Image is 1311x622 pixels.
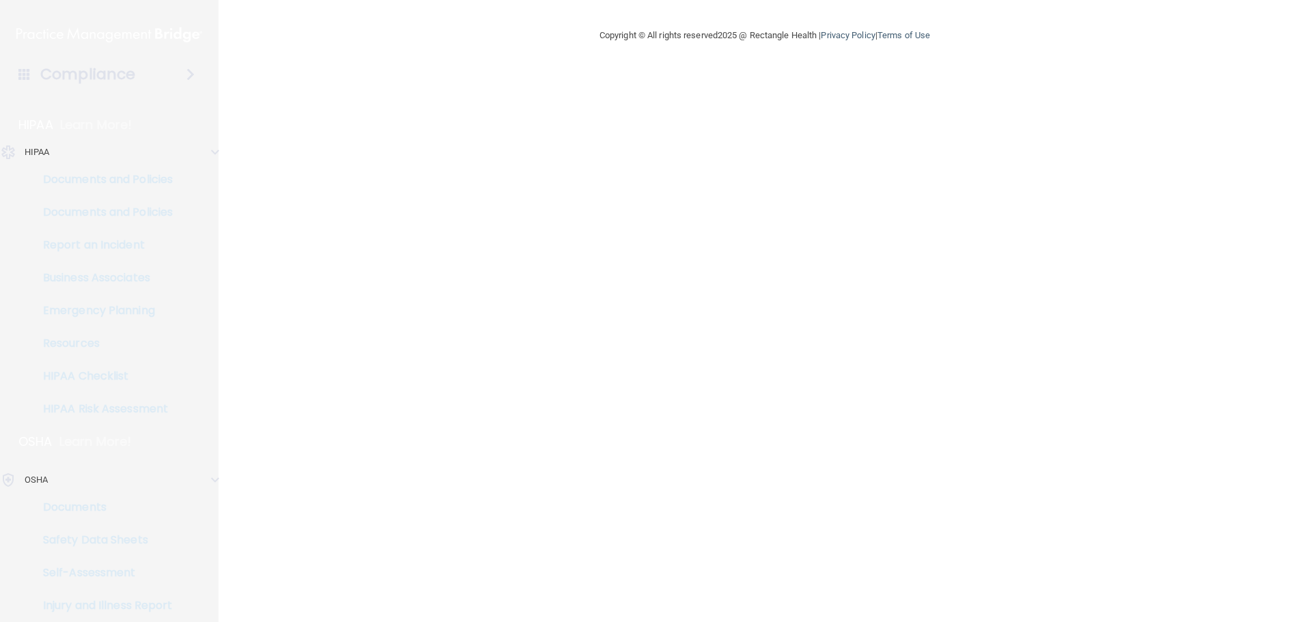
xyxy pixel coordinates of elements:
p: OSHA [18,434,53,450]
p: Injury and Illness Report [9,599,195,612]
a: Terms of Use [877,30,930,40]
p: OSHA [25,472,48,488]
a: Privacy Policy [821,30,875,40]
p: Documents and Policies [9,173,195,186]
p: HIPAA [25,144,50,160]
p: Emergency Planning [9,304,195,317]
p: Learn More! [59,434,132,450]
p: HIPAA Risk Assessment [9,402,195,416]
p: Safety Data Sheets [9,533,195,547]
p: HIPAA [18,117,53,133]
p: Learn More! [60,117,132,133]
p: Report an Incident [9,238,195,252]
img: PMB logo [16,21,202,48]
p: Self-Assessment [9,566,195,580]
p: Documents and Policies [9,206,195,219]
p: HIPAA Checklist [9,369,195,383]
p: Resources [9,337,195,350]
p: Documents [9,500,195,514]
div: Copyright © All rights reserved 2025 @ Rectangle Health | | [516,14,1014,57]
h4: Compliance [40,65,135,84]
p: Business Associates [9,271,195,285]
